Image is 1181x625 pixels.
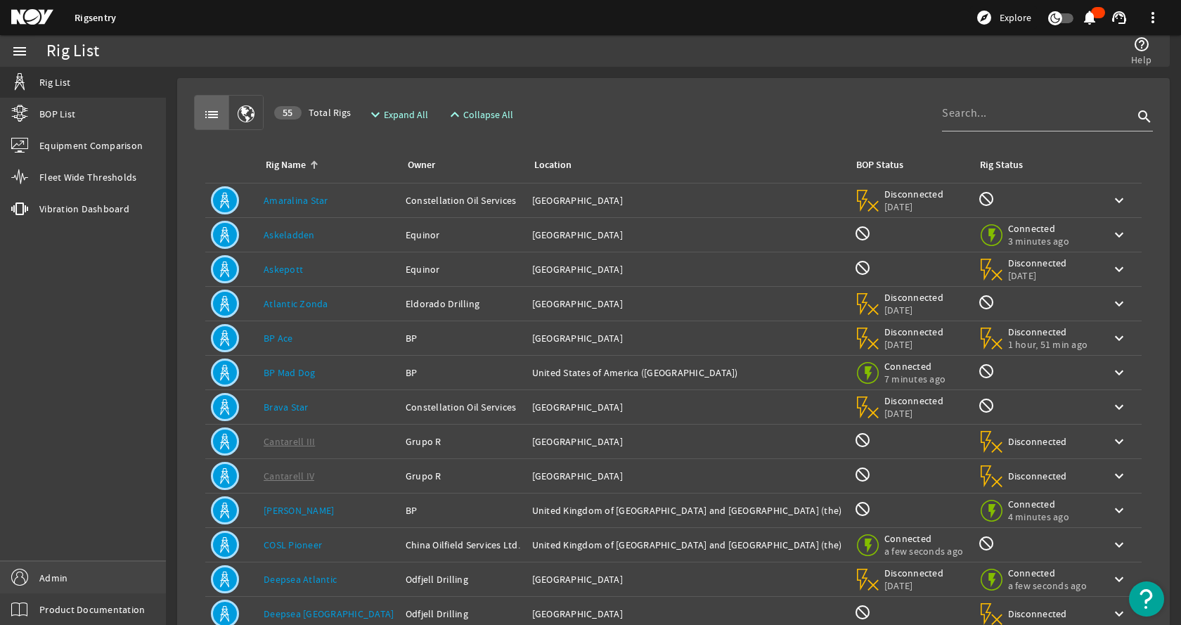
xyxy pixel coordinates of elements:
span: [DATE] [1008,269,1068,282]
span: 1 hour, 51 min ago [1008,338,1088,351]
span: Disconnected [1008,607,1068,620]
span: Disconnected [884,291,944,304]
div: Grupo R [406,469,521,483]
mat-icon: keyboard_arrow_down [1111,605,1128,622]
mat-icon: BOP Monitoring not available for this rig [854,501,871,517]
a: Atlantic Zonda [264,297,328,310]
div: [GEOGRAPHIC_DATA] [532,607,843,621]
mat-icon: Rig Monitoring not available for this rig [978,191,995,207]
div: Location [534,157,572,173]
div: Odfjell Drilling [406,607,521,621]
mat-icon: keyboard_arrow_down [1111,226,1128,243]
div: Eldorado Drilling [406,297,521,311]
i: search [1136,108,1153,125]
div: BP [406,503,521,517]
mat-icon: keyboard_arrow_down [1111,433,1128,450]
mat-icon: keyboard_arrow_down [1111,261,1128,278]
div: United Kingdom of [GEOGRAPHIC_DATA] and [GEOGRAPHIC_DATA] (the) [532,538,843,552]
div: Equinor [406,228,521,242]
mat-icon: keyboard_arrow_down [1111,468,1128,484]
a: Amaralina Star [264,194,328,207]
mat-icon: BOP Monitoring not available for this rig [854,225,871,242]
span: Total Rigs [274,105,351,120]
span: BOP List [39,107,75,121]
mat-icon: Rig Monitoring not available for this rig [978,294,995,311]
span: Explore [1000,11,1031,25]
div: Constellation Oil Services [406,193,521,207]
span: Connected [884,532,963,545]
span: Admin [39,571,67,585]
mat-icon: help_outline [1133,36,1150,53]
div: [GEOGRAPHIC_DATA] [532,434,843,449]
mat-icon: notifications [1081,9,1098,26]
a: Rigsentry [75,11,116,25]
div: [GEOGRAPHIC_DATA] [532,193,843,207]
mat-icon: keyboard_arrow_down [1111,502,1128,519]
button: Explore [970,6,1037,29]
span: [DATE] [884,579,944,592]
span: Disconnected [1008,470,1068,482]
button: Expand All [361,102,434,127]
a: Brava Star [264,401,309,413]
mat-icon: Rig Monitoring not available for this rig [978,535,995,552]
span: [DATE] [884,338,944,351]
div: China Oilfield Services Ltd. [406,538,521,552]
div: BP [406,331,521,345]
mat-icon: explore [976,9,993,26]
button: Collapse All [441,102,519,127]
span: Disconnected [884,326,944,338]
span: Vibration Dashboard [39,202,129,216]
mat-icon: keyboard_arrow_down [1111,295,1128,312]
div: [GEOGRAPHIC_DATA] [532,572,843,586]
span: [DATE] [884,304,944,316]
span: Help [1131,53,1151,67]
div: BP [406,366,521,380]
mat-icon: Rig Monitoring not available for this rig [978,363,995,380]
mat-icon: keyboard_arrow_down [1111,536,1128,553]
div: Grupo R [406,434,521,449]
span: Disconnected [1008,326,1088,338]
div: [GEOGRAPHIC_DATA] [532,228,843,242]
mat-icon: Rig Monitoring not available for this rig [978,397,995,414]
div: Rig Name [264,157,389,173]
mat-icon: vibration [11,200,28,217]
a: Cantarell III [264,435,315,448]
span: Connected [1008,498,1069,510]
mat-icon: BOP Monitoring not available for this rig [854,259,871,276]
div: Rig List [46,44,99,58]
span: Disconnected [884,567,944,579]
a: Deepsea [GEOGRAPHIC_DATA] [264,607,394,620]
span: Fleet Wide Thresholds [39,170,136,184]
div: BOP Status [856,157,903,173]
div: United States of America ([GEOGRAPHIC_DATA]) [532,366,843,380]
a: Askepott [264,263,303,276]
span: Connected [1008,567,1087,579]
span: [DATE] [884,407,944,420]
button: more_vert [1136,1,1170,34]
span: Rig List [39,75,70,89]
div: Odfjell Drilling [406,572,521,586]
mat-icon: support_agent [1111,9,1128,26]
a: [PERSON_NAME] [264,504,334,517]
div: [GEOGRAPHIC_DATA] [532,400,843,414]
span: Disconnected [1008,257,1068,269]
mat-icon: expand_less [446,106,458,123]
span: Collapse All [463,108,513,122]
div: [GEOGRAPHIC_DATA] [532,297,843,311]
mat-icon: keyboard_arrow_down [1111,571,1128,588]
a: COSL Pioneer [264,539,322,551]
mat-icon: keyboard_arrow_down [1111,364,1128,381]
span: Expand All [384,108,428,122]
mat-icon: expand_more [367,106,378,123]
div: Rig Name [266,157,306,173]
span: Product Documentation [39,603,145,617]
span: 3 minutes ago [1008,235,1069,247]
div: [GEOGRAPHIC_DATA] [532,331,843,345]
div: Location [532,157,837,173]
input: Search... [942,105,1133,122]
mat-icon: keyboard_arrow_down [1111,330,1128,347]
div: Owner [406,157,515,173]
span: Disconnected [1008,435,1068,448]
div: [GEOGRAPHIC_DATA] [532,469,843,483]
div: [GEOGRAPHIC_DATA] [532,262,843,276]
